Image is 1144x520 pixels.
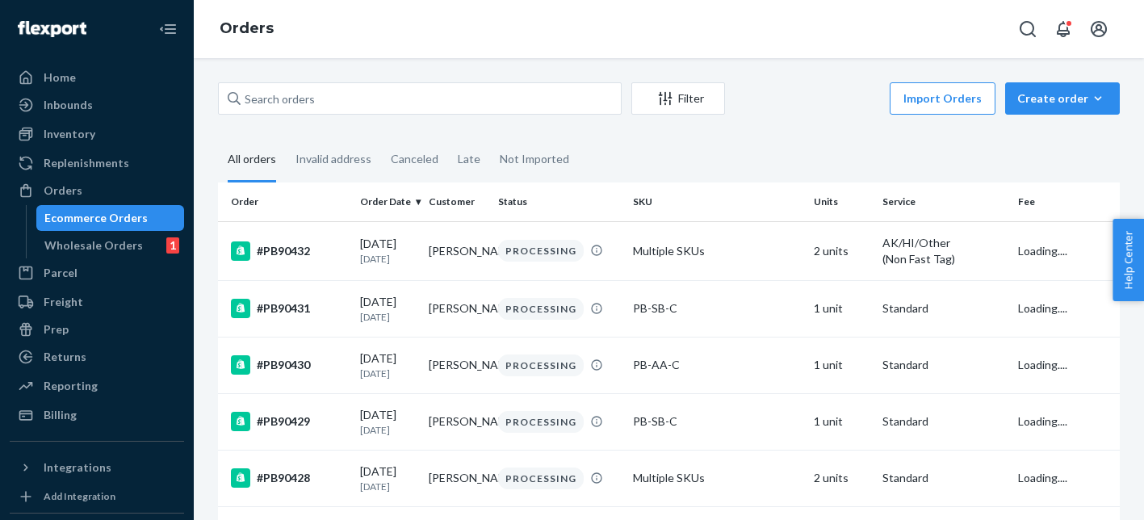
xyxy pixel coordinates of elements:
[422,450,492,506] td: [PERSON_NAME]
[44,349,86,365] div: Returns
[633,300,800,317] div: PB-SB-C
[807,280,877,337] td: 1 unit
[1012,450,1120,506] td: Loading....
[36,233,185,258] a: Wholesale Orders1
[231,241,347,261] div: #PB90432
[44,210,148,226] div: Ecommerce Orders
[807,221,877,280] td: 2 units
[498,240,584,262] div: PROCESSING
[632,90,724,107] div: Filter
[360,407,417,437] div: [DATE]
[1012,280,1120,337] td: Loading....
[10,150,184,176] a: Replenishments
[1012,221,1120,280] td: Loading....
[1005,82,1120,115] button: Create order
[422,221,492,280] td: [PERSON_NAME]
[228,138,276,182] div: All orders
[360,423,417,437] p: [DATE]
[231,299,347,318] div: #PB90431
[354,182,423,221] th: Order Date
[44,97,93,113] div: Inbounds
[10,344,184,370] a: Returns
[807,393,877,450] td: 1 unit
[360,294,417,324] div: [DATE]
[220,19,274,37] a: Orders
[360,350,417,380] div: [DATE]
[890,82,995,115] button: Import Orders
[1012,13,1044,45] button: Open Search Box
[10,317,184,342] a: Prep
[10,178,184,203] a: Orders
[498,298,584,320] div: PROCESSING
[429,195,485,208] div: Customer
[626,182,807,221] th: SKU
[231,468,347,488] div: #PB90428
[882,413,1005,430] p: Standard
[458,138,480,180] div: Late
[10,65,184,90] a: Home
[44,321,69,338] div: Prep
[231,355,347,375] div: #PB90430
[360,252,417,266] p: [DATE]
[44,459,111,476] div: Integrations
[44,407,77,423] div: Billing
[498,354,584,376] div: PROCESSING
[633,357,800,373] div: PB-AA-C
[1017,90,1108,107] div: Create order
[882,235,1005,251] p: AK/HI/Other
[626,450,807,506] td: Multiple SKUs
[44,237,143,254] div: Wholesale Orders
[360,480,417,493] p: [DATE]
[36,205,185,231] a: Ecommerce Orders
[10,402,184,428] a: Billing
[882,251,1005,267] div: (Non Fast Tag)
[295,138,371,180] div: Invalid address
[1012,337,1120,393] td: Loading....
[218,182,354,221] th: Order
[10,260,184,286] a: Parcel
[391,138,438,180] div: Canceled
[360,463,417,493] div: [DATE]
[218,82,622,115] input: Search orders
[231,412,347,431] div: #PB90429
[500,138,569,180] div: Not Imported
[882,357,1005,373] p: Standard
[498,468,584,489] div: PROCESSING
[10,455,184,480] button: Integrations
[44,69,76,86] div: Home
[166,237,179,254] div: 1
[10,373,184,399] a: Reporting
[360,236,417,266] div: [DATE]
[44,294,83,310] div: Freight
[498,411,584,433] div: PROCESSING
[1113,219,1144,301] button: Help Center
[882,470,1005,486] p: Standard
[882,300,1005,317] p: Standard
[492,182,627,221] th: Status
[626,221,807,280] td: Multiple SKUs
[10,92,184,118] a: Inbounds
[1012,393,1120,450] td: Loading....
[207,6,287,52] ol: breadcrumbs
[1047,13,1079,45] button: Open notifications
[10,121,184,147] a: Inventory
[152,13,184,45] button: Close Navigation
[1012,182,1120,221] th: Fee
[422,393,492,450] td: [PERSON_NAME]
[807,337,877,393] td: 1 unit
[44,155,129,171] div: Replenishments
[44,265,78,281] div: Parcel
[633,413,800,430] div: PB-SB-C
[360,310,417,324] p: [DATE]
[422,337,492,393] td: [PERSON_NAME]
[18,21,86,37] img: Flexport logo
[44,182,82,199] div: Orders
[10,487,184,506] a: Add Integration
[1083,13,1115,45] button: Open account menu
[807,182,877,221] th: Units
[876,182,1012,221] th: Service
[631,82,725,115] button: Filter
[422,280,492,337] td: [PERSON_NAME]
[44,489,115,503] div: Add Integration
